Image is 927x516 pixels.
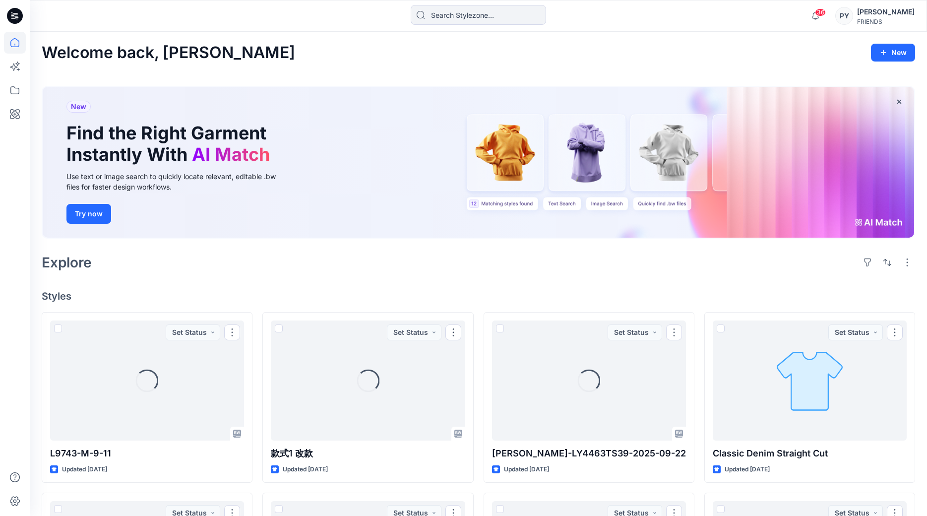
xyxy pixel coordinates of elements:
span: AI Match [192,143,270,165]
div: [PERSON_NAME] [857,6,915,18]
h2: Explore [42,255,92,270]
p: 款式1 改款 [271,447,465,460]
a: Classic Denim Straight Cut [713,321,907,440]
div: PY [835,7,853,25]
p: Updated [DATE] [504,464,549,475]
div: Use text or image search to quickly locate relevant, editable .bw files for faster design workflows. [66,171,290,192]
span: 36 [815,8,826,16]
p: Updated [DATE] [62,464,107,475]
p: Classic Denim Straight Cut [713,447,907,460]
input: Search Stylezone… [411,5,546,25]
p: Updated [DATE] [725,464,770,475]
h4: Styles [42,290,915,302]
p: L9743-M-9-11 [50,447,244,460]
span: New [71,101,86,113]
button: Try now [66,204,111,224]
button: New [871,44,915,62]
p: [PERSON_NAME]-LY4463TS39-2025-09-22 [492,447,686,460]
h1: Find the Right Garment Instantly With [66,123,275,165]
h2: Welcome back, [PERSON_NAME] [42,44,295,62]
div: FRIENDS [857,18,915,25]
p: Updated [DATE] [283,464,328,475]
